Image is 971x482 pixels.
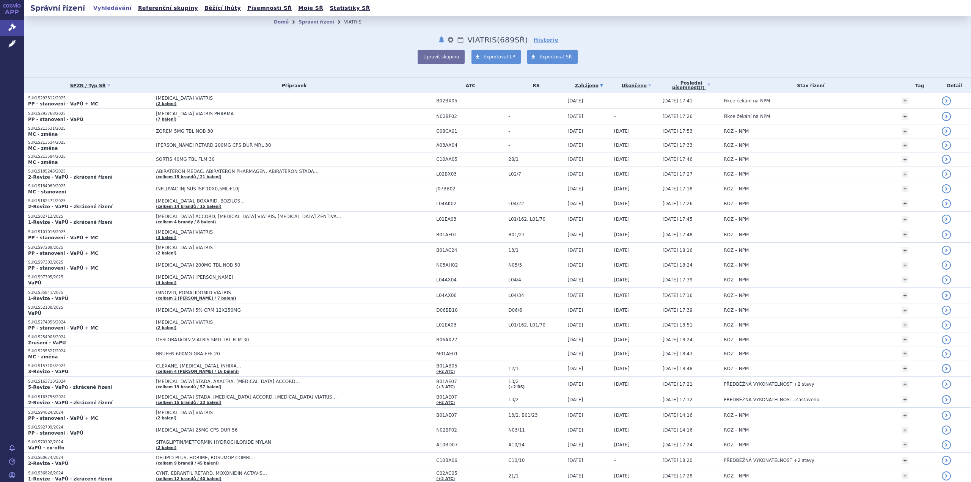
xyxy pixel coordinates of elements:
span: L02BX03 [436,171,504,177]
a: Zahájeno [568,80,610,91]
p: SUKLS82712/2025 [28,214,152,219]
p: SUKLS97289/2025 [28,245,152,250]
a: + [902,231,908,238]
p: SUKLS52138/2025 [28,305,152,310]
span: Exportovat LP [484,54,515,60]
p: SUKLS254903/2024 [28,334,152,340]
a: (+2 ATC) [436,477,455,481]
span: [DATE] [568,308,583,313]
a: detail [942,155,951,164]
a: detail [942,230,951,239]
span: 12/1 [508,366,564,371]
a: detail [942,320,951,330]
span: [MEDICAL_DATA] VIATRIS [156,229,346,235]
span: ROZ – NPM [724,248,749,253]
a: (+2 ATC) [436,369,455,374]
span: [MEDICAL_DATA] VIATRIS [156,410,346,415]
a: + [902,412,908,419]
span: ROZ – NPM [724,308,749,313]
span: [DATE] 17:39 [663,308,693,313]
span: L01EA03 [436,217,504,222]
span: [DATE] [568,337,583,342]
span: ROZ – NPM [724,337,749,342]
p: SUKLS182472/2025 [28,198,152,204]
a: (7 balení) [156,117,176,121]
strong: 2-Revize - VaPÚ - zkrácené řízení [28,174,113,180]
span: D06/6 [508,308,564,313]
span: [MEDICAL_DATA] VIATRIS [156,320,346,325]
span: N02BF02 [436,114,504,119]
span: [DATE] 17:32 [663,397,693,402]
span: ROZ – NPM [724,129,749,134]
a: (celkem 14 brandů / 15 balení) [156,204,222,209]
span: L04AK02 [436,201,504,206]
p: SUKLS213534/2025 [28,140,152,145]
a: + [902,336,908,343]
span: - [614,397,616,402]
a: (+2 RS) [508,385,525,389]
span: [DATE] [614,232,630,237]
span: VIATRIS [467,35,497,44]
a: + [902,396,908,403]
button: notifikace [438,35,445,44]
span: [DATE] 18:24 [663,337,693,342]
a: detail [942,471,951,480]
strong: 3-Revize - VaPÚ [28,369,68,374]
span: [MEDICAL_DATA] STADA, AXALTRA, [MEDICAL_DATA] ACCORD… [156,379,346,384]
a: + [902,365,908,372]
span: [DATE] [568,171,583,177]
span: 13/2 [508,379,564,384]
span: - [614,114,616,119]
span: L01EA03 [436,322,504,328]
a: (+3 ATC) [436,385,455,389]
span: [DATE] [568,201,583,206]
span: [DATE] 17:48 [663,232,693,237]
a: (celkem 4 brandy / 8 balení) [156,220,216,224]
a: Domů [274,19,289,25]
strong: MC - změna [28,354,58,360]
a: detail [942,96,951,105]
strong: Zrušení - VaPÚ [28,340,66,345]
span: [DATE] [568,143,583,148]
span: [DATE] 17:53 [663,129,693,134]
a: detail [942,395,951,404]
span: B01AE07 [436,394,504,400]
a: (celkem 9 brandů / 45 balení) [156,461,219,465]
span: ROZ – NPM [724,186,749,192]
a: SPZN / Typ SŘ [28,80,152,91]
a: (celkem 19 brandů / 57 balení) [156,385,222,389]
span: ROZ – NPM [724,351,749,356]
strong: MC - změna [28,132,58,137]
span: [DATE] [614,366,630,371]
a: + [902,292,908,299]
span: [DATE] [568,114,583,119]
strong: PP - stanovení - VaPÚ + MC [28,251,98,256]
li: VIATRIS [344,16,371,28]
span: [DATE] 18:48 [663,366,693,371]
span: [MEDICAL_DATA] 5% CRM 12X250MG [156,308,346,313]
a: Ukončeno [614,80,659,91]
span: [MEDICAL_DATA] VIATRIS PHARMA [156,111,346,116]
p: SUKLS293768/2025 [28,111,152,116]
strong: PP - stanovení - VaPÚ + MC [28,235,98,240]
span: CLEXANE, [MEDICAL_DATA], INHIXA… [156,363,346,369]
p: SUKLS213531/2025 [28,126,152,131]
span: N05AH02 [436,262,504,268]
span: [DATE] [614,129,630,134]
span: PŘEDBĚŽNÁ VYKONATELNOST +2 stavy [724,382,814,387]
span: [MEDICAL_DATA] VIATRIS [156,96,346,101]
span: [DATE] 17:18 [663,186,693,192]
a: + [902,113,908,120]
a: + [902,171,908,177]
span: [DATE] [568,397,583,402]
a: detail [942,440,951,449]
span: D06BB10 [436,308,504,313]
span: PŘEDBĚŽNÁ VYKONATELNOST, Zastaveno [724,397,819,402]
p: SUKLS185248/2025 [28,169,152,174]
a: + [902,142,908,149]
a: (celkem 4 [PERSON_NAME] / 16 balení) [156,369,239,374]
span: DESLORATADIN VIATRIS 5MG TBL FLM 30 [156,337,346,342]
p: SUKLS97305/2025 [28,275,152,280]
span: B01AE07 [436,379,504,384]
span: 13/1 [508,248,564,253]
